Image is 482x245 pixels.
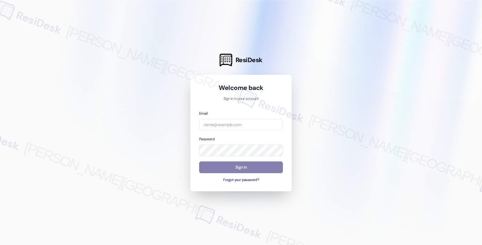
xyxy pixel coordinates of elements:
[199,111,208,116] label: Email
[199,161,283,173] button: Sign In
[199,119,283,131] input: name@example.com
[220,54,232,66] img: ResiDesk Logo
[199,177,283,183] button: Forgot your password?
[199,84,283,92] h1: Welcome back
[199,137,214,142] label: Password
[236,56,262,64] span: ResiDesk
[199,96,283,102] p: Sign in to your account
